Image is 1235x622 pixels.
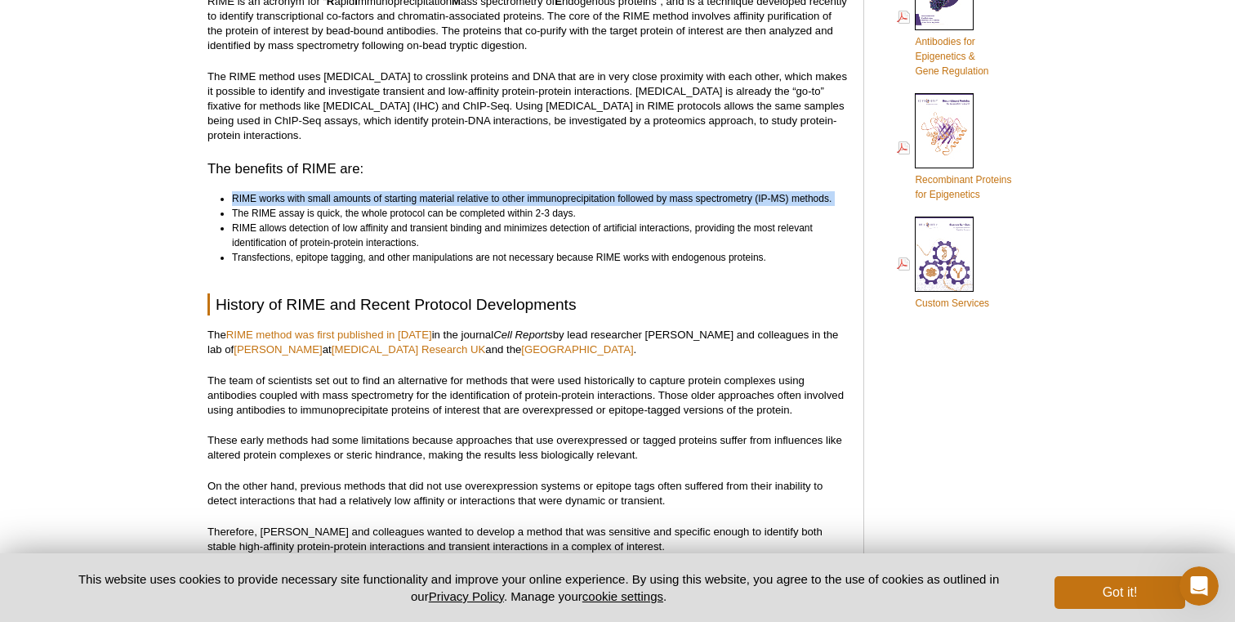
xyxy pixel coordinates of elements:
[226,329,432,341] a: RIME method was first published in [DATE]
[232,191,832,206] li: RIME works with small amounts of starting material relative to other immunoprecipitation followed...
[897,92,1011,204] a: Recombinant Proteinsfor Epigenetics
[207,479,847,508] p: On the other hand, previous methods that did not use overexpression systems or epitope tags often...
[232,221,832,250] li: RIME allows detection of low affinity and transient binding and minimizes detection of artificial...
[915,36,988,77] span: Antibodies for Epigenetics & Gene Regulation
[915,217,974,292] img: Custom_Services_cover
[582,589,663,603] button: cookie settings
[234,343,322,356] a: [PERSON_NAME]
[332,343,486,356] a: [MEDICAL_DATA] Research UK
[915,298,989,309] span: Custom Services
[915,174,1011,200] span: Recombinant Proteins for Epigenetics
[915,93,974,168] img: Rec_prots_140604_cover_web_70x200
[1179,566,1219,606] iframe: Intercom live chat
[232,206,832,221] li: The RIME assay is quick, the whole protocol can be completed within 2-3 days.
[493,329,553,341] em: Cell Reports
[429,589,504,603] a: Privacy Policy
[207,293,847,315] h2: History of RIME and Recent Protocol Developments
[207,328,847,357] p: The in the journal by lead researcher [PERSON_NAME] and colleagues in the lab of at and the .
[207,69,847,143] p: The RIME method uses [MEDICAL_DATA] to crosslink proteins and DNA that are in very close proximit...
[521,343,633,356] a: [GEOGRAPHIC_DATA]
[207,525,847,554] p: Therefore, [PERSON_NAME] and colleagues wanted to develop a method that was sensitive and specifi...
[207,374,847,418] p: The team of scientists set out to find an alternative for methods that were used historically to ...
[207,433,847,463] p: These early methods had some limitations because approaches that use overexpressed or tagged prot...
[1054,576,1185,609] button: Got it!
[232,250,832,265] li: Transfections, epitope tagging, and other manipulations are not necessary because RIME works with...
[897,215,989,312] a: Custom Services
[50,571,1028,605] p: This website uses cookies to provide necessary site functionality and improve your online experie...
[207,159,847,179] h3: The benefits of RIME are:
